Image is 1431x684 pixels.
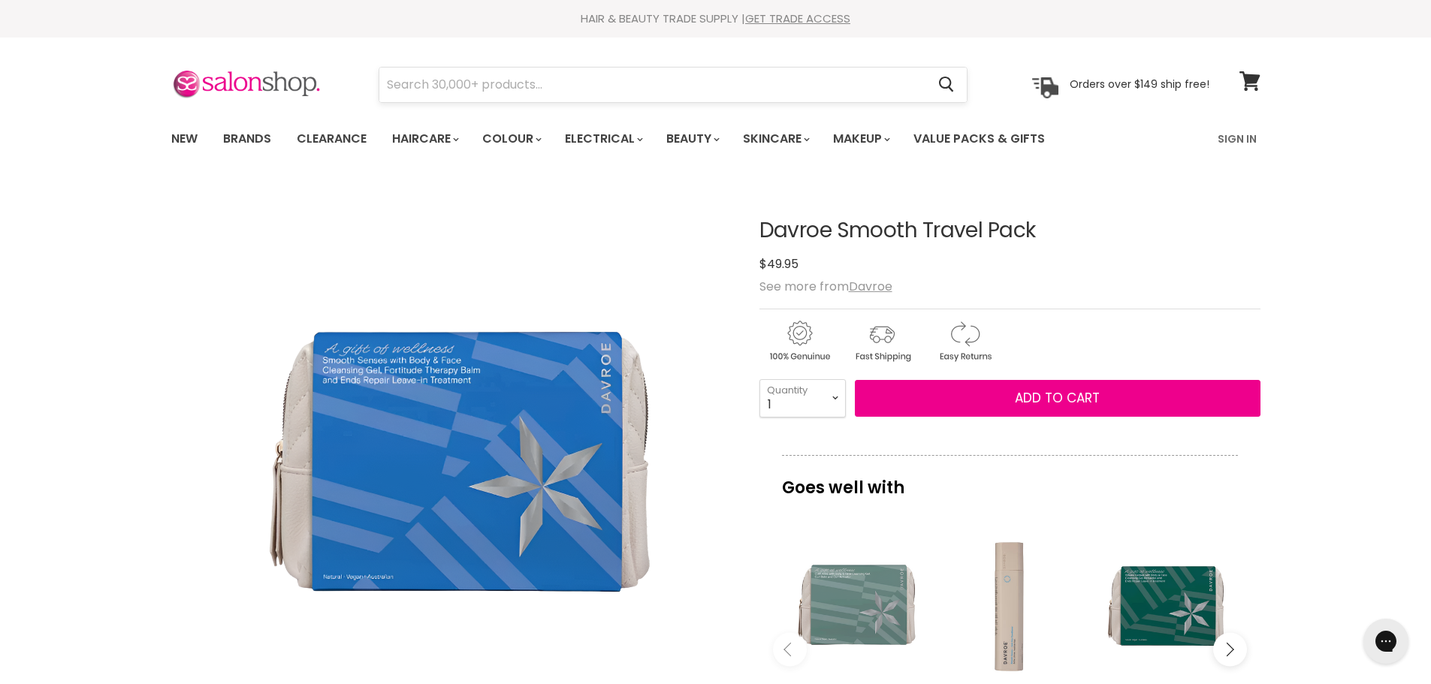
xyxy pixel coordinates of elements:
span: $49.95 [759,255,799,273]
div: HAIR & BEAUTY TRADE SUPPLY | [152,11,1279,26]
a: Davroe [849,278,892,295]
a: Brands [212,123,282,155]
a: Value Packs & Gifts [902,123,1056,155]
img: returns.gif [925,318,1004,364]
span: Add to cart [1015,389,1100,407]
a: Haircare [381,123,468,155]
img: shipping.gif [842,318,922,364]
button: Add to cart [855,380,1260,417]
span: See more from [759,278,892,295]
p: Goes well with [782,455,1238,505]
form: Product [379,67,968,103]
p: Orders over $149 ship free! [1070,77,1209,91]
a: Skincare [732,123,819,155]
a: GET TRADE ACCESS [745,11,850,26]
a: Clearance [285,123,378,155]
img: Davroe Smooth Travel Pack [238,293,665,631]
a: Sign In [1209,123,1266,155]
img: genuine.gif [759,318,839,364]
iframe: Gorgias live chat messenger [1356,613,1416,669]
a: Beauty [655,123,729,155]
a: Electrical [554,123,652,155]
a: Colour [471,123,551,155]
nav: Main [152,117,1279,161]
input: Search [379,68,927,102]
a: Makeup [822,123,899,155]
h1: Davroe Smooth Travel Pack [759,219,1260,243]
button: Search [927,68,967,102]
select: Quantity [759,379,846,417]
a: New [160,123,209,155]
ul: Main menu [160,117,1133,161]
